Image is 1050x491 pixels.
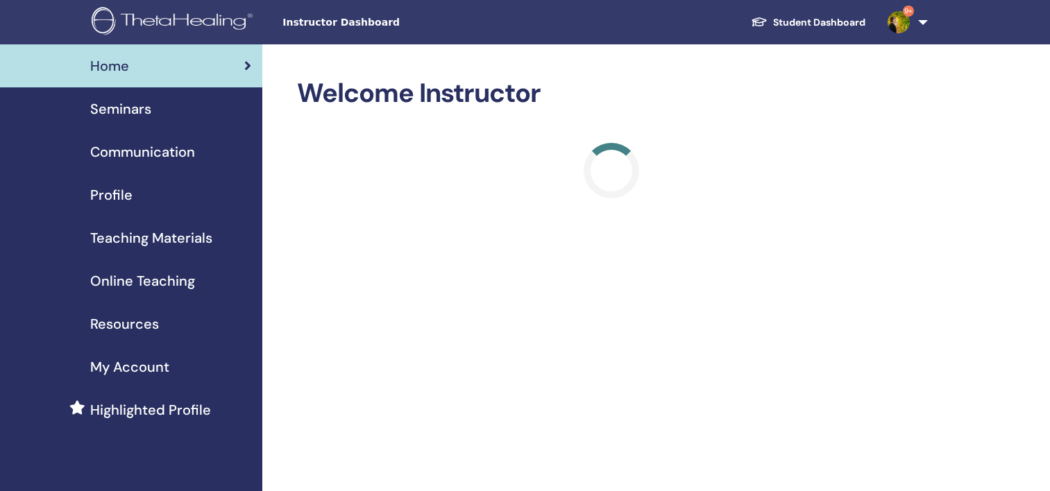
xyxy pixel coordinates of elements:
img: graduation-cap-white.svg [751,16,768,28]
h2: Welcome Instructor [297,78,925,110]
span: Profile [90,184,133,205]
span: Online Teaching [90,270,195,291]
span: Home [90,55,129,76]
span: 9+ [903,6,914,17]
img: logo.png [92,7,257,38]
img: default.jpg [888,11,910,33]
a: Student Dashboard [740,10,877,35]
span: Highlighted Profile [90,399,211,420]
span: My Account [90,356,169,377]
span: Communication [90,141,195,162]
span: Teaching Materials [90,227,212,248]
span: Seminars [90,98,151,119]
span: Instructor Dashboard [282,15,491,30]
span: Resources [90,313,159,334]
